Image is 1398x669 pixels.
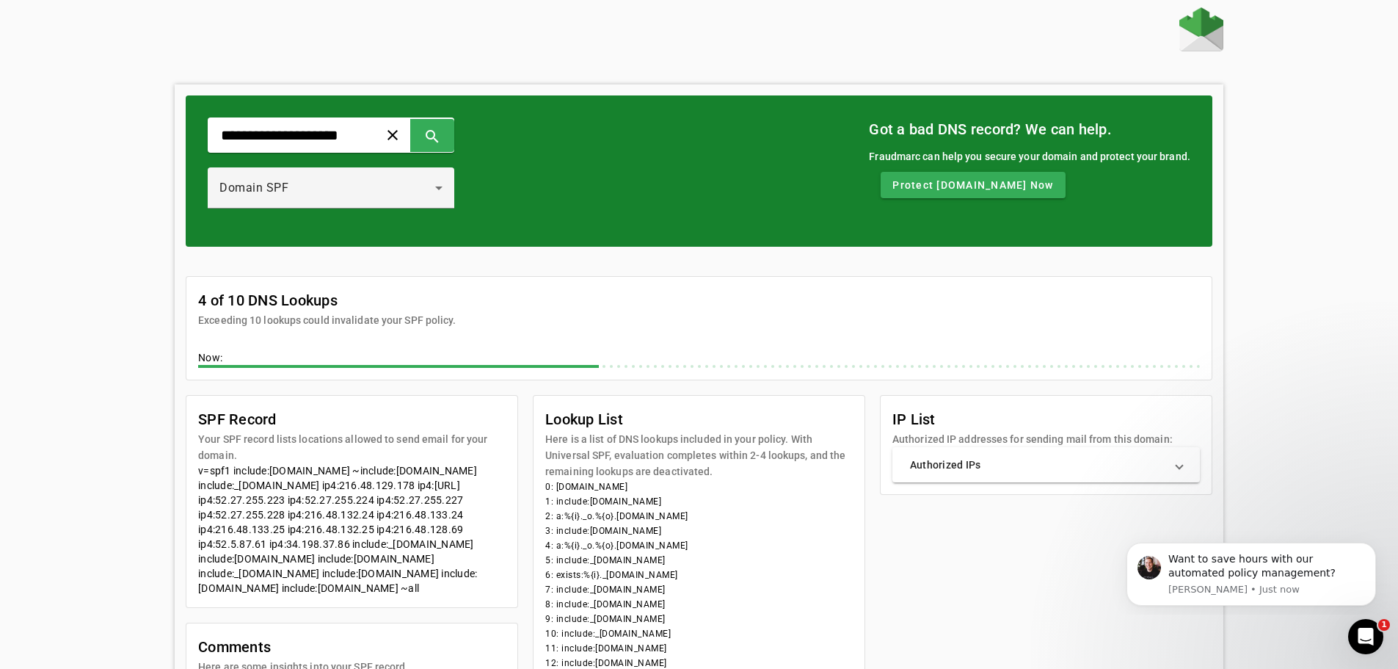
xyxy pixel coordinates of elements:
li: 1: include:[DOMAIN_NAME] [545,494,853,509]
li: 11: include:[DOMAIN_NAME] [545,641,853,656]
li: 4: a:%{i}._o.%{o}.[DOMAIN_NAME] [545,538,853,553]
li: 8: include:_[DOMAIN_NAME] [545,597,853,612]
mat-card-subtitle: Here is a list of DNS lookups included in your policy. With Universal SPF, evaluation completes w... [545,431,853,480]
mat-card-subtitle: Your SPF record lists locations allowed to send email for your domain. [198,431,506,463]
mat-card-title: SPF Record [198,408,506,431]
mat-card-subtitle: Exceeding 10 lookups could invalidate your SPF policy. [198,312,456,328]
li: 6: exists:%{i}._[DOMAIN_NAME] [545,568,853,582]
mat-card-title: IP List [892,408,1173,431]
mat-card-subtitle: Authorized IP addresses for sending mail from this domain: [892,431,1173,447]
img: Fraudmarc Logo [1179,7,1223,51]
span: 1 [1378,619,1390,631]
span: Protect [DOMAIN_NAME] Now [892,178,1053,192]
li: 2: a:%{i}._o.%{o}.[DOMAIN_NAME] [545,509,853,524]
li: 3: include:[DOMAIN_NAME] [545,524,853,538]
div: Now: [198,350,1200,368]
span: Domain SPF [219,181,288,195]
button: Protect [DOMAIN_NAME] Now [881,172,1065,198]
a: Home [1179,7,1223,55]
li: 5: include:_[DOMAIN_NAME] [545,553,853,568]
iframe: Intercom live chat [1348,619,1383,654]
mat-card-title: Lookup List [545,408,853,431]
iframe: Intercom notifications message [1104,529,1398,615]
mat-panel-title: Authorized IPs [910,458,1165,472]
div: v=spf1 include:[DOMAIN_NAME] ~include:[DOMAIN_NAME] include:_[DOMAIN_NAME] ip4:216.48.129.178 ip4... [198,463,506,596]
div: Fraudmarc can help you secure your domain and protect your brand. [869,148,1190,164]
mat-card-title: 4 of 10 DNS Lookups [198,289,456,312]
li: 0: [DOMAIN_NAME] [545,480,853,494]
mat-card-title: Got a bad DNS record? We can help. [869,117,1190,141]
li: 9: include:_[DOMAIN_NAME] [545,612,853,626]
li: 10: include:_[DOMAIN_NAME] [545,626,853,641]
mat-card-title: Comments [198,635,408,659]
mat-expansion-panel-header: Authorized IPs [892,447,1200,482]
li: 7: include:_[DOMAIN_NAME] [545,582,853,597]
